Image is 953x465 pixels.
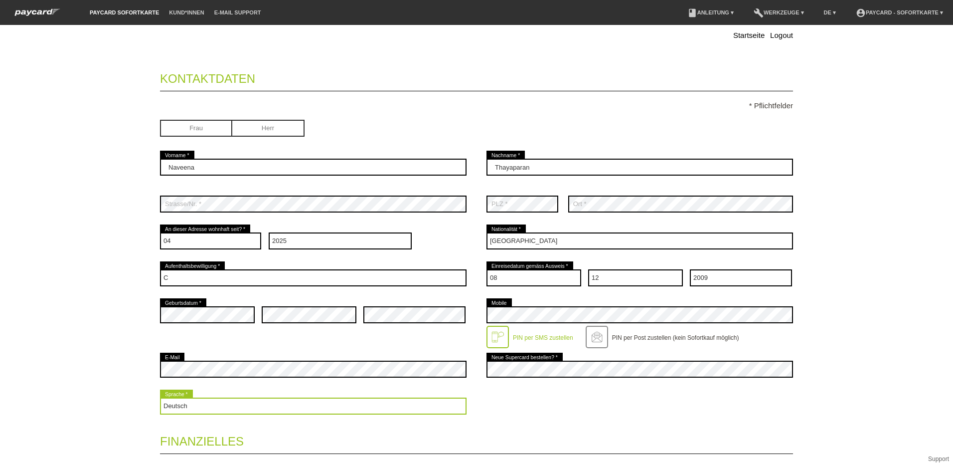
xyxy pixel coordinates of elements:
[209,9,266,15] a: E-Mail Support
[687,8,697,18] i: book
[851,9,948,15] a: account_circlepaycard - Sofortkarte ▾
[513,334,573,341] label: PIN per SMS zustellen
[160,101,793,110] p: * Pflichtfelder
[164,9,209,15] a: Kund*innen
[160,425,793,454] legend: Finanzielles
[160,62,793,91] legend: Kontaktdaten
[819,9,841,15] a: DE ▾
[10,7,65,17] img: paycard Sofortkarte
[754,8,764,18] i: build
[733,31,765,39] a: Startseite
[856,8,866,18] i: account_circle
[682,9,739,15] a: bookAnleitung ▾
[770,31,793,39] a: Logout
[10,11,65,19] a: paycard Sofortkarte
[85,9,164,15] a: paycard Sofortkarte
[749,9,809,15] a: buildWerkzeuge ▾
[928,456,949,463] a: Support
[612,334,739,341] label: PIN per Post zustellen (kein Sofortkauf möglich)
